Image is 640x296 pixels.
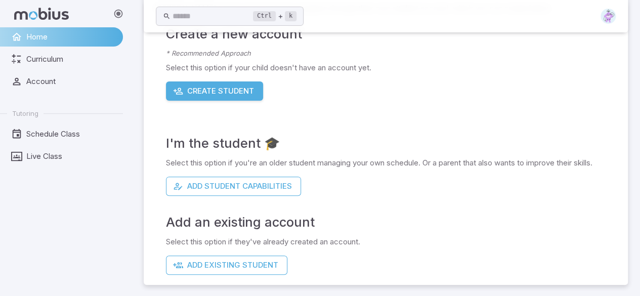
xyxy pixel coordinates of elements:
kbd: Ctrl [253,11,276,21]
h4: Add an existing account [166,212,618,232]
button: Create Student [166,81,263,101]
button: Add Student Capabilities [166,177,301,196]
button: Add Existing Student [166,256,287,275]
img: diamond.svg [601,9,616,24]
p: Select this option if you're an older student managing your own schedule. Or a parent that also w... [166,157,618,168]
div: + [253,10,296,22]
span: Home [26,31,116,43]
span: Schedule Class [26,129,116,140]
p: Select this option if your child doesn't have an account yet. [166,62,618,73]
h4: I'm the student 🎓 [166,133,618,153]
p: * Recommended Approach [166,48,618,58]
span: Account [26,76,116,87]
span: Tutoring [12,109,38,118]
span: Live Class [26,151,116,162]
p: Select this option if they've already created an account. [166,236,618,247]
kbd: k [285,11,296,21]
h4: Create a new account [166,24,618,44]
span: Curriculum [26,54,116,65]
